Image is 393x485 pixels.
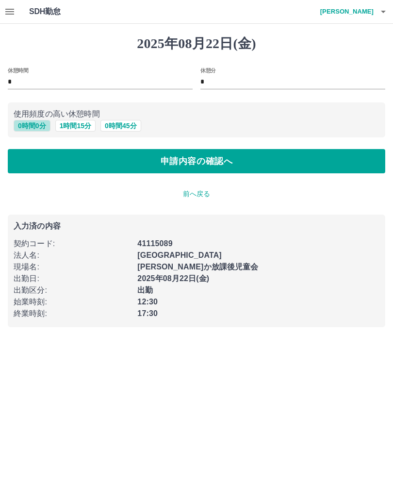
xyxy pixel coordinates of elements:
button: 0時間0分 [14,120,50,132]
button: 1時間15分 [55,120,96,132]
p: 始業時刻 : [14,296,131,308]
label: 休憩時間 [8,67,28,74]
p: 入力済の内容 [14,222,379,230]
label: 休憩分 [200,67,216,74]
b: 出勤 [137,286,153,294]
h1: 2025年08月22日(金) [8,35,385,52]
p: 契約コード : [14,238,131,250]
b: 41115089 [137,239,172,248]
b: [GEOGRAPHIC_DATA] [137,251,222,259]
b: 2025年08月22日(金) [137,274,209,283]
p: 現場名 : [14,261,131,273]
button: 0時間45分 [100,120,141,132]
p: 使用頻度の高い休憩時間 [14,108,379,120]
p: 法人名 : [14,250,131,261]
p: 前へ戻る [8,189,385,199]
p: 終業時刻 : [14,308,131,319]
p: 出勤日 : [14,273,131,284]
button: 申請内容の確認へ [8,149,385,173]
b: [PERSON_NAME]か放課後児童会 [137,263,258,271]
p: 出勤区分 : [14,284,131,296]
b: 17:30 [137,309,158,318]
b: 12:30 [137,298,158,306]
